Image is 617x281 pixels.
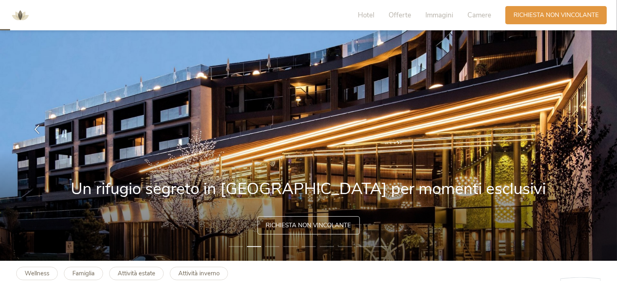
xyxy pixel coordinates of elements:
[16,267,58,280] a: Wellness
[358,11,374,20] span: Hotel
[72,269,95,277] b: Famiglia
[64,267,103,280] a: Famiglia
[467,11,491,20] span: Camere
[425,11,453,20] span: Immagini
[170,267,228,280] a: Attività inverno
[266,221,351,230] span: Richiesta non vincolante
[109,267,164,280] a: Attività estate
[8,12,32,18] a: AMONTI & LUNARIS Wellnessresort
[25,269,49,277] b: Wellness
[389,11,411,20] span: Offerte
[8,3,32,27] img: AMONTI & LUNARIS Wellnessresort
[513,11,599,19] span: Richiesta non vincolante
[118,269,155,277] b: Attività estate
[178,269,220,277] b: Attività inverno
